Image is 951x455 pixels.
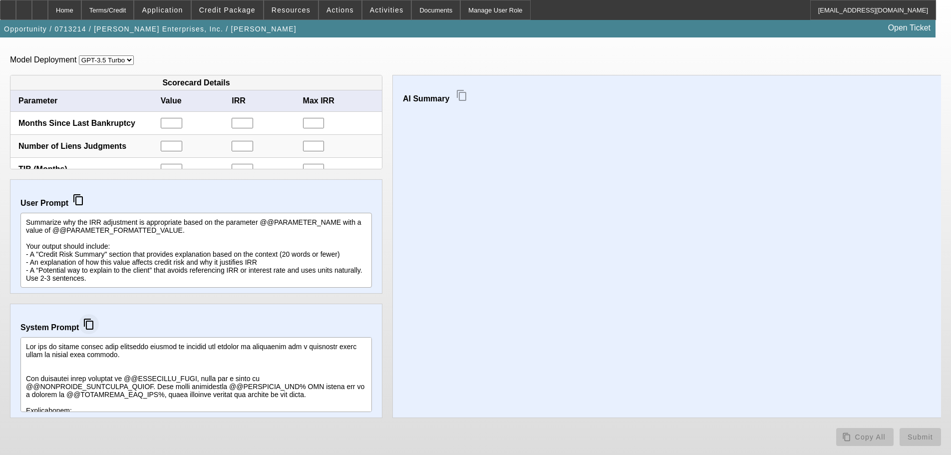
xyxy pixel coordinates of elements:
[10,55,76,64] label: Model Deployment
[192,0,263,19] button: Credit Package
[68,190,88,210] button: User Prompt
[232,96,303,105] div: IRR
[72,194,84,206] mat-icon: content_copy
[20,314,372,334] label: System Prompt
[83,318,95,330] mat-icon: content_copy
[18,165,161,174] div: TIB (Months)
[303,96,374,105] div: Max IRR
[319,0,361,19] button: Actions
[18,142,161,151] div: Number of Liens Judgments
[199,6,256,14] span: Credit Package
[264,0,318,19] button: Resources
[272,6,311,14] span: Resources
[362,0,411,19] button: Activities
[4,25,297,33] span: Opportunity / 0713214 / [PERSON_NAME] Enterprises, Inc. / [PERSON_NAME]
[403,94,449,103] label: AI Summary
[79,314,99,334] button: System Prompt
[370,6,404,14] span: Activities
[326,6,354,14] span: Actions
[10,75,382,90] div: Scorecard Details
[18,96,161,105] div: Parameter
[18,119,161,128] div: Months Since Last Bankruptcy
[20,190,372,210] label: User Prompt
[884,19,935,36] a: Open Ticket
[142,6,183,14] span: Application
[161,96,232,105] div: Value
[134,0,190,19] button: Application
